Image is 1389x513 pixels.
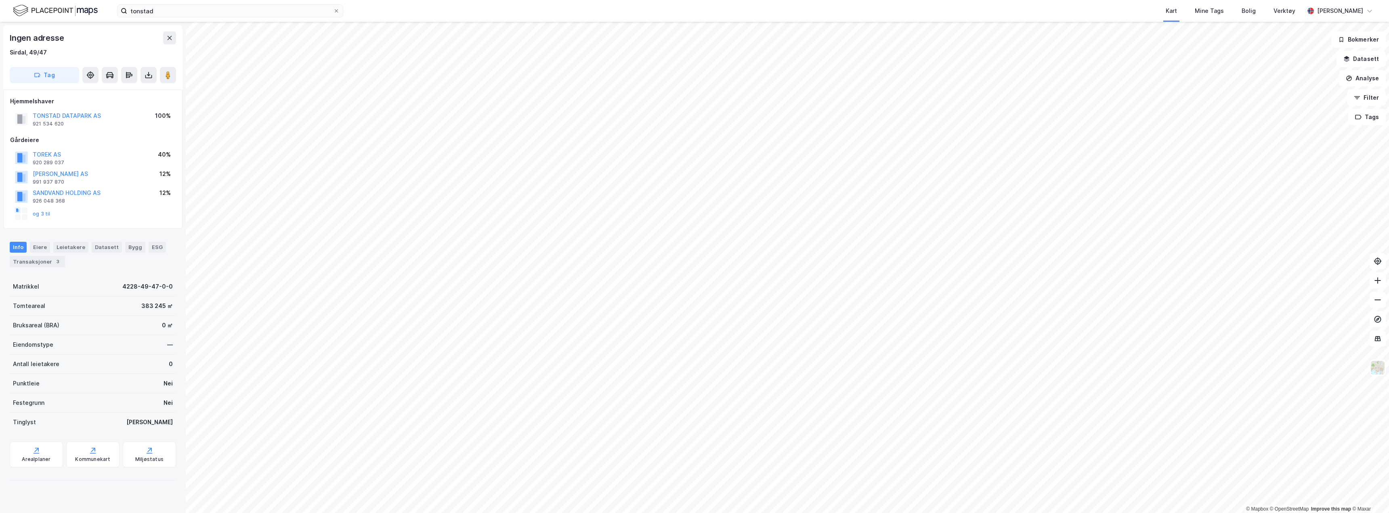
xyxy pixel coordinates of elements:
div: Mine Tags [1195,6,1224,16]
div: [PERSON_NAME] [126,417,173,427]
img: Z [1370,360,1385,375]
div: Eiendomstype [13,340,53,350]
div: Hjemmelshaver [10,96,176,106]
div: Sirdal, 49/47 [10,48,47,57]
div: Festegrunn [13,398,44,408]
div: Antall leietakere [13,359,59,369]
div: 12% [159,188,171,198]
div: 383 245 ㎡ [141,301,173,311]
div: Nei [164,379,173,388]
div: Kart [1166,6,1177,16]
img: logo.f888ab2527a4732fd821a326f86c7f29.svg [13,4,98,18]
a: Mapbox [1246,506,1268,512]
button: Filter [1347,90,1386,106]
div: Gårdeiere [10,135,176,145]
div: 926 048 368 [33,198,65,204]
div: 4228-49-47-0-0 [122,282,173,291]
div: Leietakere [53,242,88,252]
div: 920 289 037 [33,159,64,166]
div: 0 ㎡ [162,320,173,330]
div: Transaksjoner [10,256,65,267]
div: 12% [159,169,171,179]
div: ESG [149,242,166,252]
div: — [167,340,173,350]
div: Bruksareal (BRA) [13,320,59,330]
div: [PERSON_NAME] [1317,6,1363,16]
div: Bygg [125,242,145,252]
div: Punktleie [13,379,40,388]
div: Arealplaner [22,456,50,463]
a: OpenStreetMap [1270,506,1309,512]
div: Ingen adresse [10,31,65,44]
div: Miljøstatus [135,456,164,463]
div: Info [10,242,27,252]
div: Kommunekart [75,456,110,463]
div: 0 [169,359,173,369]
div: 40% [158,150,171,159]
button: Datasett [1337,51,1386,67]
iframe: Chat Widget [1349,474,1389,513]
button: Analyse [1339,70,1386,86]
div: Tomteareal [13,301,45,311]
a: Improve this map [1311,506,1351,512]
div: Nei [164,398,173,408]
div: Matrikkel [13,282,39,291]
div: Eiere [30,242,50,252]
div: 100% [155,111,171,121]
div: Tinglyst [13,417,36,427]
div: 3 [54,258,62,266]
input: Søk på adresse, matrikkel, gårdeiere, leietakere eller personer [127,5,333,17]
button: Tag [10,67,79,83]
div: 991 937 870 [33,179,64,185]
button: Tags [1348,109,1386,125]
button: Bokmerker [1331,31,1386,48]
div: Bolig [1242,6,1256,16]
div: Datasett [92,242,122,252]
div: 921 534 620 [33,121,64,127]
div: Verktøy [1274,6,1295,16]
